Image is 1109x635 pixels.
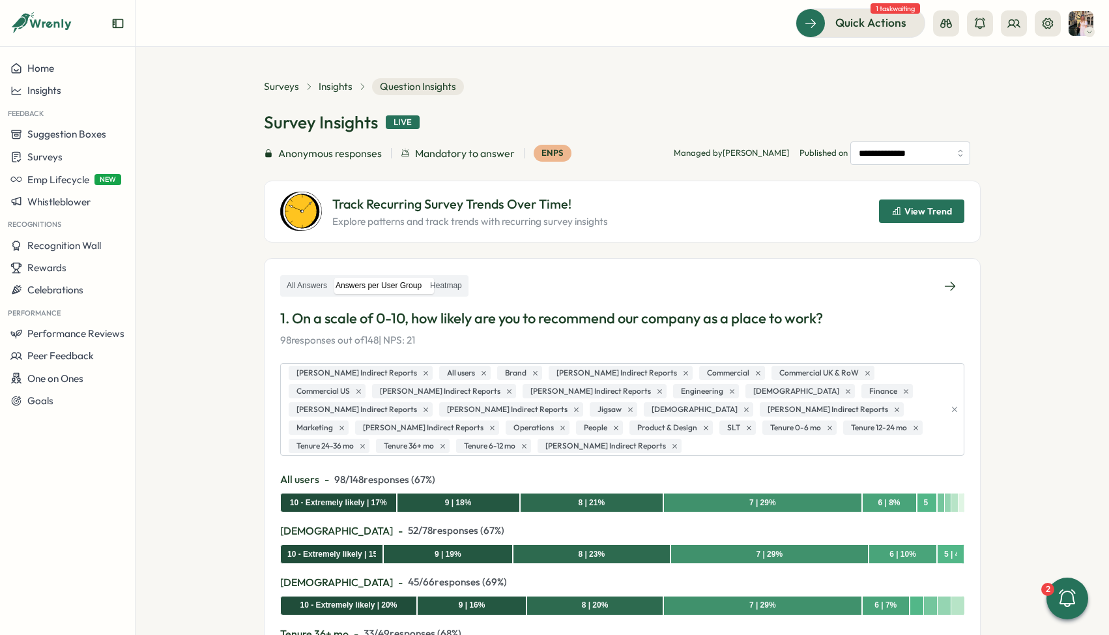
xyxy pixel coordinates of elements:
div: 10 - Extremely likely | 15% [287,548,376,561]
span: Surveys [27,151,63,163]
span: 98 / 148 responses ( 67 %) [334,473,435,487]
span: All users [280,471,319,488]
span: Tenure 12-24 mo [851,422,907,434]
span: [PERSON_NAME] Indirect Reports [363,422,483,434]
span: - [398,523,403,539]
span: [DEMOGRAPHIC_DATA] [753,385,839,398]
span: Tenure 24-36 mo [296,440,354,452]
span: Finance [869,385,897,398]
span: SLT [727,422,740,434]
span: [DEMOGRAPHIC_DATA] [280,523,393,539]
span: Product & Design [637,422,697,434]
span: Rewards [27,261,66,274]
span: [PERSON_NAME] [723,147,789,158]
div: eNPS [534,145,571,162]
span: Engineering [681,385,723,398]
span: 1 task waiting [871,3,920,14]
div: 2 [1041,583,1054,596]
img: Hannah Saunders [1069,11,1093,36]
span: [DEMOGRAPHIC_DATA] [652,404,738,416]
span: Tenure 36+ mo [384,440,434,452]
div: 9 | 16% [459,599,485,612]
span: Celebrations [27,284,83,296]
button: 2 [1046,578,1088,619]
span: Brand [505,367,526,379]
div: 8 | 21% [578,497,605,509]
span: Commercial US [296,385,350,398]
span: Commercial [707,367,749,379]
div: 6 | 7% [874,599,897,612]
span: Performance Reviews [27,327,124,340]
p: 98 responses out of 148 | NPS: 21 [280,333,964,347]
span: Operations [513,422,554,434]
span: Published on [799,141,970,165]
span: 52 / 78 responses ( 67 %) [408,524,504,538]
span: Mandatory to answer [415,145,515,162]
span: [PERSON_NAME] Indirect Reports [447,404,568,416]
span: Home [27,62,54,74]
div: 5 | 3% [924,497,930,509]
button: Expand sidebar [111,17,124,30]
span: Quick Actions [835,14,906,31]
label: Heatmap [426,278,466,294]
div: Live [386,115,420,130]
span: Whistleblower [27,196,91,208]
span: Goals [27,394,53,407]
p: Managed by [674,147,789,159]
a: Insights [319,80,353,94]
div: 5 | 4% [944,548,957,561]
div: 9 | 19% [435,548,461,561]
span: NEW [94,174,121,185]
span: Suggestion Boxes [27,128,106,140]
div: 7 | 29% [749,497,776,509]
span: Anonymous responses [278,145,382,162]
span: [PERSON_NAME] Indirect Reports [545,440,666,452]
span: [PERSON_NAME] Indirect Reports [768,404,888,416]
div: 9 | 18% [445,497,472,509]
div: 7 | 29% [756,548,783,561]
span: [PERSON_NAME] Indirect Reports [530,385,651,398]
span: [DEMOGRAPHIC_DATA] [280,574,393,591]
button: Quick Actions [796,8,925,37]
p: 1. On a scale of 0-10, how likely are you to recommend our company as a place to work? [280,308,964,329]
span: Peer Feedback [27,349,94,362]
span: All users [447,367,475,379]
span: Recognition Wall [27,239,101,252]
div: 8 | 23% [578,548,605,561]
span: One on Ones [27,372,83,385]
span: People [584,422,607,434]
span: [PERSON_NAME] Indirect Reports [296,404,417,416]
span: Tenure 6-12 mo [464,440,515,452]
span: Commercial UK & RoW [779,367,859,379]
span: Jigsaw [598,404,622,416]
span: [PERSON_NAME] Indirect Reports [556,367,677,379]
span: Emp Lifecycle [27,173,89,186]
div: 10 - Extremely likely | 17% [290,497,387,509]
span: Marketing [296,422,333,434]
span: Question Insights [372,78,464,95]
div: 6 | 10% [889,548,916,561]
span: Tenure 0-6 mo [770,422,821,434]
span: - [398,574,403,591]
span: - [324,471,329,488]
span: [PERSON_NAME] Indirect Reports [380,385,500,398]
label: Answers per User Group [332,278,425,294]
div: 8 | 20% [582,599,609,612]
label: All Answers [283,278,331,294]
button: View Trend [879,199,964,223]
span: View Trend [904,207,952,216]
span: [PERSON_NAME] Indirect Reports [296,367,417,379]
a: Surveys [264,80,299,94]
span: Insights [27,84,61,96]
div: 10 - Extremely likely | 20% [300,599,397,612]
div: 7 | 29% [749,599,776,612]
p: Track Recurring Survey Trends Over Time! [332,194,608,214]
span: 45 / 66 responses ( 69 %) [408,575,507,589]
div: 6 | 8% [878,497,900,509]
p: Explore patterns and track trends with recurring survey insights [332,214,608,229]
h1: Survey Insights [264,111,378,134]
